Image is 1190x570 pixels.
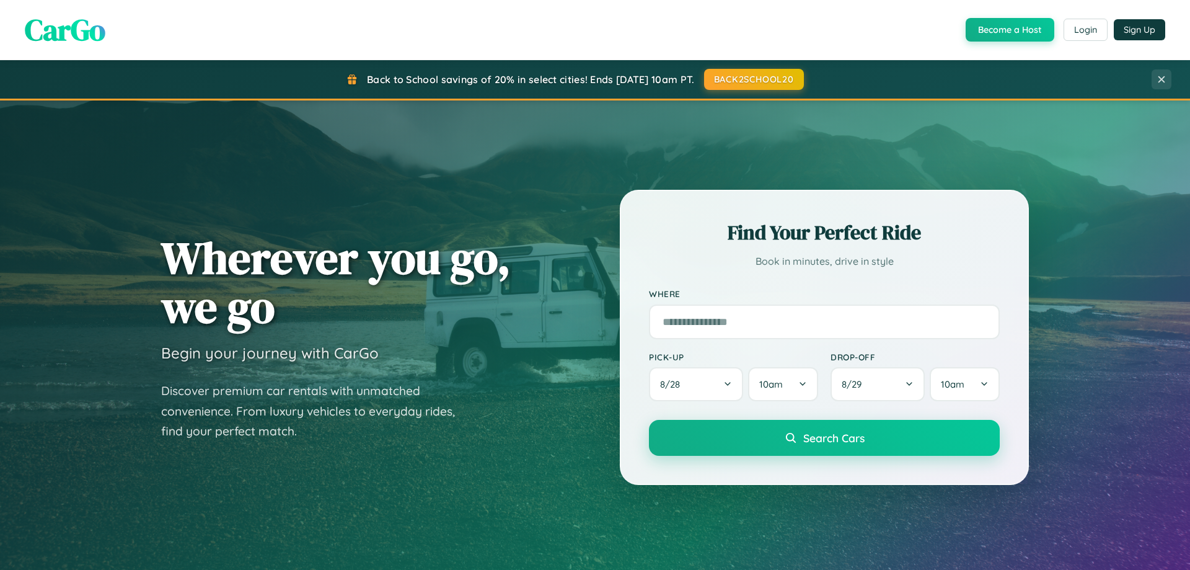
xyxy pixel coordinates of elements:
button: 10am [748,367,818,401]
h3: Begin your journey with CarGo [161,344,379,362]
button: 8/29 [831,367,925,401]
button: Sign Up [1114,19,1165,40]
span: 10am [941,378,964,390]
button: 8/28 [649,367,743,401]
button: Login [1064,19,1108,41]
span: Back to School savings of 20% in select cities! Ends [DATE] 10am PT. [367,73,694,86]
h2: Find Your Perfect Ride [649,219,1000,246]
label: Drop-off [831,352,1000,362]
p: Book in minutes, drive in style [649,252,1000,270]
p: Discover premium car rentals with unmatched convenience. From luxury vehicles to everyday rides, ... [161,381,471,442]
span: 10am [759,378,783,390]
span: 8 / 29 [842,378,868,390]
button: Become a Host [966,18,1054,42]
label: Pick-up [649,352,818,362]
button: 10am [930,367,1000,401]
span: CarGo [25,9,105,50]
label: Where [649,289,1000,300]
h1: Wherever you go, we go [161,233,511,331]
button: Search Cars [649,420,1000,456]
span: 8 / 28 [660,378,686,390]
span: Search Cars [803,431,865,445]
button: BACK2SCHOOL20 [704,69,804,90]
